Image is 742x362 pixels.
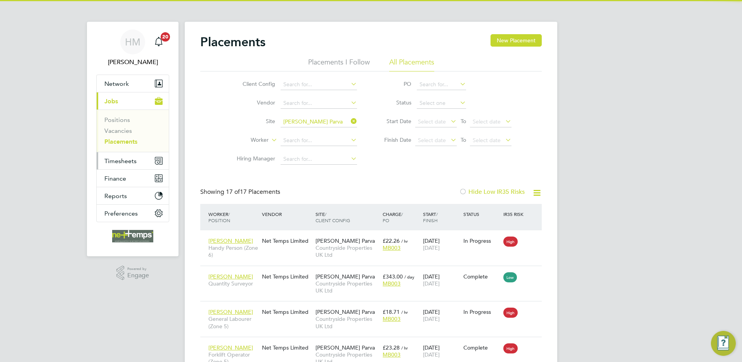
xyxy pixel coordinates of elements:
div: In Progress [463,237,500,244]
span: / Position [208,211,230,223]
span: Engage [127,272,149,279]
span: Low [503,272,517,282]
span: / day [404,274,414,280]
span: / PO [383,211,403,223]
label: Start Date [376,118,411,125]
span: Powered by [127,266,149,272]
div: Start [421,207,461,227]
div: Worker [206,207,260,227]
span: Quantity Surveyor [208,280,258,287]
input: Search for... [281,117,357,127]
label: Finish Date [376,136,411,143]
a: Powered byEngage [116,266,149,280]
span: Preferences [104,210,138,217]
button: Engage Resource Center [711,331,736,356]
input: Search for... [281,98,357,109]
div: Net Temps Limited [260,340,314,355]
span: 20 [161,32,170,42]
span: / hr [401,238,408,244]
label: Hiring Manager [231,155,275,162]
button: Preferences [97,205,169,222]
span: MB003 [383,244,400,251]
button: Jobs [97,92,169,110]
span: [PERSON_NAME] Parva [316,273,375,280]
span: Select date [473,118,501,125]
span: [DATE] [423,280,440,287]
span: [PERSON_NAME] Parva [316,237,375,244]
div: [DATE] [421,305,461,326]
span: To [458,135,468,145]
div: [DATE] [421,233,461,255]
input: Select one [417,98,466,109]
button: Network [97,75,169,92]
button: Finance [97,170,169,187]
span: Timesheets [104,157,137,165]
a: Positions [104,116,130,124]
input: Search for... [417,79,466,90]
a: Placements [104,138,137,145]
span: Holly McCarroll [96,57,169,67]
a: Go to home page [96,230,169,242]
label: Vendor [231,99,275,106]
span: £22.26 [383,237,400,244]
div: [DATE] [421,340,461,362]
label: Client Config [231,80,275,87]
span: [PERSON_NAME] [208,273,253,280]
span: [DATE] [423,244,440,251]
span: [PERSON_NAME] [208,237,253,244]
span: Reports [104,192,127,200]
span: Network [104,80,129,87]
div: Complete [463,344,500,351]
button: Reports [97,187,169,204]
span: / hr [401,309,408,315]
span: Select date [473,137,501,144]
a: [PERSON_NAME]General Labourer (Zone 5)Net Temps Limited[PERSON_NAME] ParvaCountryside Properties ... [206,304,542,311]
span: Jobs [104,97,118,105]
span: Handy Person (Zone 6) [208,244,258,258]
div: Net Temps Limited [260,233,314,248]
li: All Placements [389,57,434,71]
span: [PERSON_NAME] [208,308,253,315]
img: net-temps-logo-retina.png [112,230,153,242]
div: IR35 Risk [501,207,528,221]
h2: Placements [200,34,265,50]
div: Net Temps Limited [260,269,314,284]
button: Timesheets [97,152,169,169]
span: Select date [418,118,446,125]
a: 20 [151,30,166,54]
span: Countryside Properties UK Ltd [316,244,379,258]
span: High [503,343,518,353]
span: / Finish [423,211,438,223]
span: Countryside Properties UK Ltd [316,315,379,329]
div: Showing [200,188,282,196]
li: Placements I Follow [308,57,370,71]
div: Vendor [260,207,314,221]
label: PO [376,80,411,87]
span: HM [125,37,140,47]
span: 17 of [226,188,240,196]
span: [PERSON_NAME] Parva [316,308,375,315]
input: Search for... [281,154,357,165]
div: Charge [381,207,421,227]
span: High [503,237,518,247]
label: Hide Low IR35 Risks [459,188,525,196]
span: £343.00 [383,273,403,280]
a: Vacancies [104,127,132,134]
div: Net Temps Limited [260,305,314,319]
span: 17 Placements [226,188,280,196]
span: [PERSON_NAME] Parva [316,344,375,351]
div: Status [461,207,502,221]
span: £18.71 [383,308,400,315]
div: In Progress [463,308,500,315]
span: Countryside Properties UK Ltd [316,280,379,294]
span: High [503,308,518,318]
a: [PERSON_NAME]Handy Person (Zone 6)Net Temps Limited[PERSON_NAME] ParvaCountryside Properties UK L... [206,233,542,240]
span: [DATE] [423,315,440,322]
div: Complete [463,273,500,280]
span: [DATE] [423,351,440,358]
span: General Labourer (Zone 5) [208,315,258,329]
div: [DATE] [421,269,461,291]
a: [PERSON_NAME]Quantity SurveyorNet Temps Limited[PERSON_NAME] ParvaCountryside Properties UK Ltd£3... [206,269,542,275]
div: Site [314,207,381,227]
span: / Client Config [316,211,350,223]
